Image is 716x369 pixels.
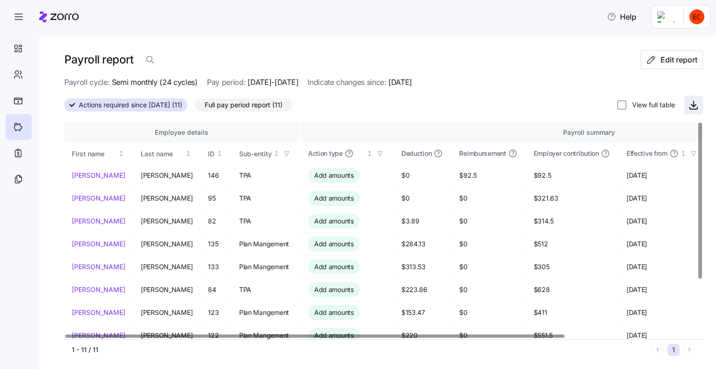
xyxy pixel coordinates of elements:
span: Add amounts [314,171,354,180]
div: ID [208,149,214,159]
span: Employer contribution [534,149,599,158]
span: [PERSON_NAME] [141,171,193,180]
span: $628 [534,285,611,294]
div: Not sorted [366,150,373,157]
span: Add amounts [314,262,354,272]
span: [PERSON_NAME] [141,216,193,226]
a: [PERSON_NAME] [72,331,125,340]
span: 146 [208,171,224,180]
span: $0 [459,285,518,294]
th: IDNot sorted [200,143,232,164]
span: $305 [534,262,611,272]
th: Action typeNot sorted [301,143,394,164]
span: $92.5 [459,171,518,180]
a: [PERSON_NAME] [72,194,125,203]
span: Add amounts [314,239,354,249]
span: [PERSON_NAME] [141,194,193,203]
span: $512 [534,239,611,249]
span: 123 [208,308,224,317]
span: [DATE] [626,262,700,272]
span: $0 [401,171,444,180]
span: 133 [208,262,224,272]
span: TPA [239,285,293,294]
span: [PERSON_NAME] [141,262,193,272]
span: Plan Mangement [239,308,293,317]
span: Add amounts [314,194,354,203]
div: Not sorted [185,150,192,157]
span: Effective from [626,149,668,158]
a: [PERSON_NAME] [72,262,125,272]
div: Not sorted [118,150,124,157]
span: 95 [208,194,224,203]
span: [PERSON_NAME] [141,308,193,317]
button: Next page [683,344,695,356]
span: [DATE] [626,285,700,294]
span: Action type [308,149,343,158]
span: Indicate changes since: [308,77,386,88]
span: $0 [459,239,518,249]
span: 82 [208,216,224,226]
span: Reimbursement [459,149,506,158]
span: $0 [459,216,518,226]
span: TPA [239,171,293,180]
span: Add amounts [314,216,354,226]
span: Add amounts [314,331,354,340]
th: Last nameNot sorted [133,143,200,164]
span: $92.5 [534,171,611,180]
span: Plan Mangement [239,331,293,340]
th: Sub-entityNot sorted [232,143,301,164]
span: [DATE] [626,194,700,203]
span: [DATE] [626,331,700,340]
span: Semi monthly (24 cycles) [112,77,198,88]
div: Not sorted [680,150,687,157]
span: [DATE] [626,171,700,180]
button: Help [599,7,644,26]
div: Employee details [72,127,292,138]
span: $284.13 [401,239,444,249]
span: $3.89 [401,216,444,226]
span: [PERSON_NAME] [141,331,193,340]
span: Pay period: [207,77,246,88]
span: Add amounts [314,285,354,294]
span: $0 [459,194,518,203]
button: Previous page [652,344,664,356]
img: Employer logo [657,11,676,22]
span: 135 [208,239,224,249]
div: 1 - 11 / 11 [72,345,648,355]
span: Actions required since [DATE] (11) [79,99,182,111]
span: $223.86 [401,285,444,294]
th: First nameNot sorted [64,143,133,164]
span: [DATE] [388,77,412,88]
span: $220 [401,331,444,340]
span: $551.5 [534,331,611,340]
span: $0 [459,308,518,317]
div: Last name [141,149,184,159]
span: [PERSON_NAME] [141,239,193,249]
span: [DATE] [626,308,700,317]
div: First name [72,149,117,159]
span: 84 [208,285,224,294]
span: [DATE] [626,239,700,249]
span: 122 [208,331,224,340]
span: $313.53 [401,262,444,272]
th: Effective fromNot sorted [619,143,708,164]
span: Help [607,11,636,22]
img: cc97166a80db72ba115bf250c5d9a898 [689,9,704,24]
span: Full pay period report (11) [205,99,282,111]
button: 1 [668,344,680,356]
span: TPA [239,194,293,203]
a: [PERSON_NAME] [72,285,125,294]
span: Add amounts [314,308,354,317]
span: [DATE] [626,216,700,226]
span: $321.63 [534,194,611,203]
span: [DATE]-[DATE] [248,77,298,88]
span: Edit report [661,54,697,65]
button: Edit report [640,50,703,69]
span: $0 [459,262,518,272]
a: [PERSON_NAME] [72,308,125,317]
div: Sub-entity [239,149,272,159]
span: $0 [401,194,444,203]
span: Payroll cycle: [64,77,110,88]
span: $0 [459,331,518,340]
span: Plan Mangement [239,239,293,249]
